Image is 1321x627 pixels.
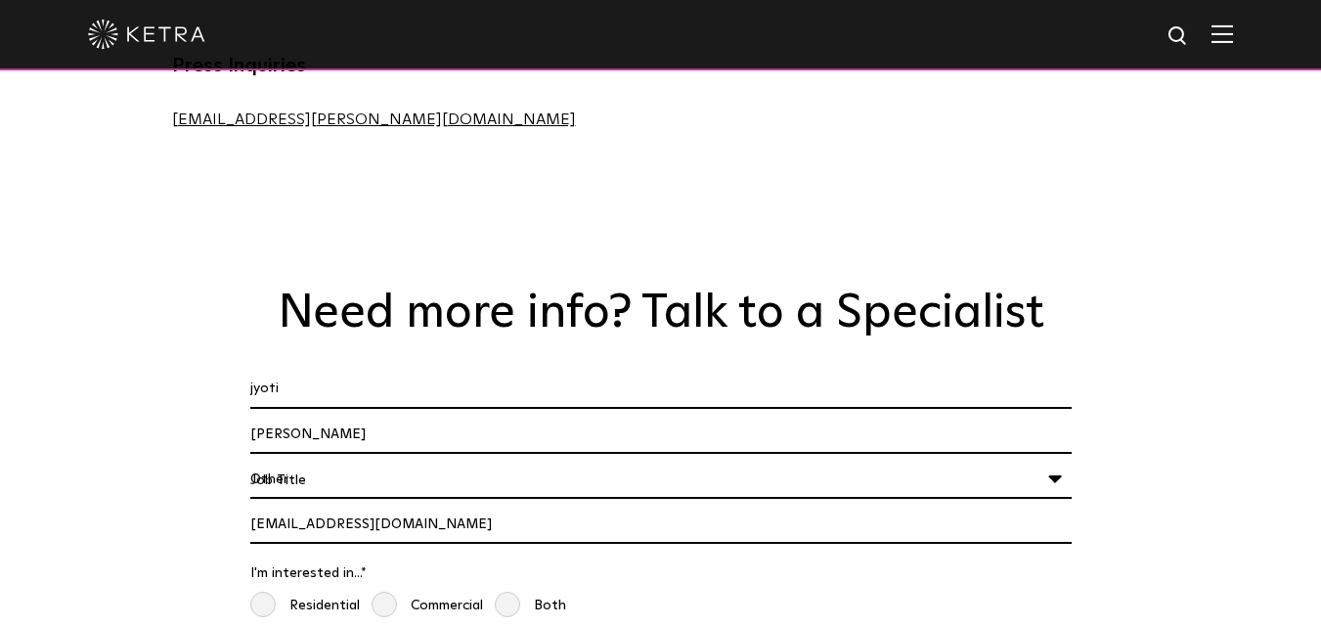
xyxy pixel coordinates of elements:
img: Hamburger%20Nav.svg [1211,24,1233,43]
a: [EMAIL_ADDRESS][PERSON_NAME][DOMAIN_NAME] [172,112,576,127]
span: Commercial [372,592,483,620]
input: Last Name [250,417,1072,454]
h2: Need more info? Talk to a Specialist [245,286,1077,342]
input: Email [250,507,1072,544]
span: Both [495,592,566,620]
span: Residential [250,592,360,620]
span: I'm interested in... [250,566,361,580]
div: Job Title [250,462,1072,499]
img: ketra-logo-2019-white [88,20,205,49]
img: search icon [1167,24,1191,49]
input: First Name [250,371,1072,408]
